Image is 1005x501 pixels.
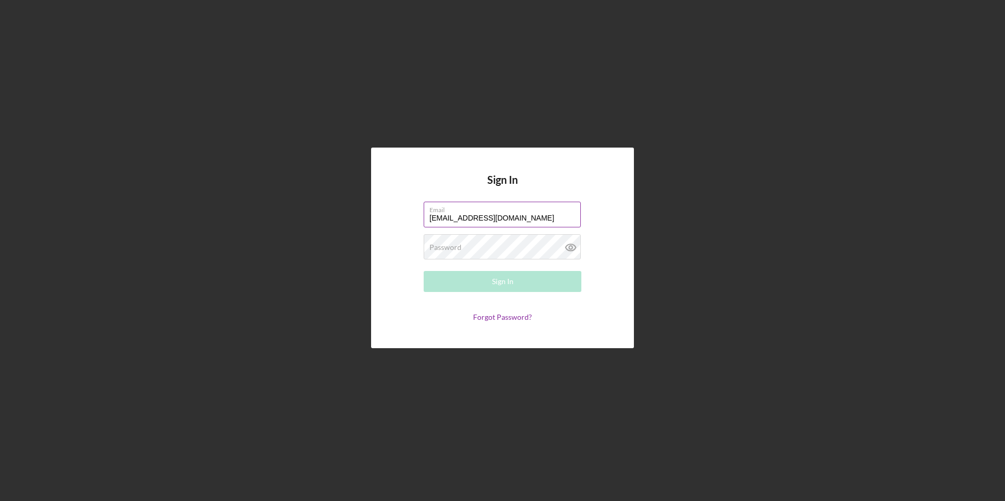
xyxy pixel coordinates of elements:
div: Sign In [492,271,514,292]
label: Password [429,243,462,252]
a: Forgot Password? [473,312,532,321]
h4: Sign In [487,174,518,202]
label: Email [429,202,581,214]
button: Sign In [424,271,581,292]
